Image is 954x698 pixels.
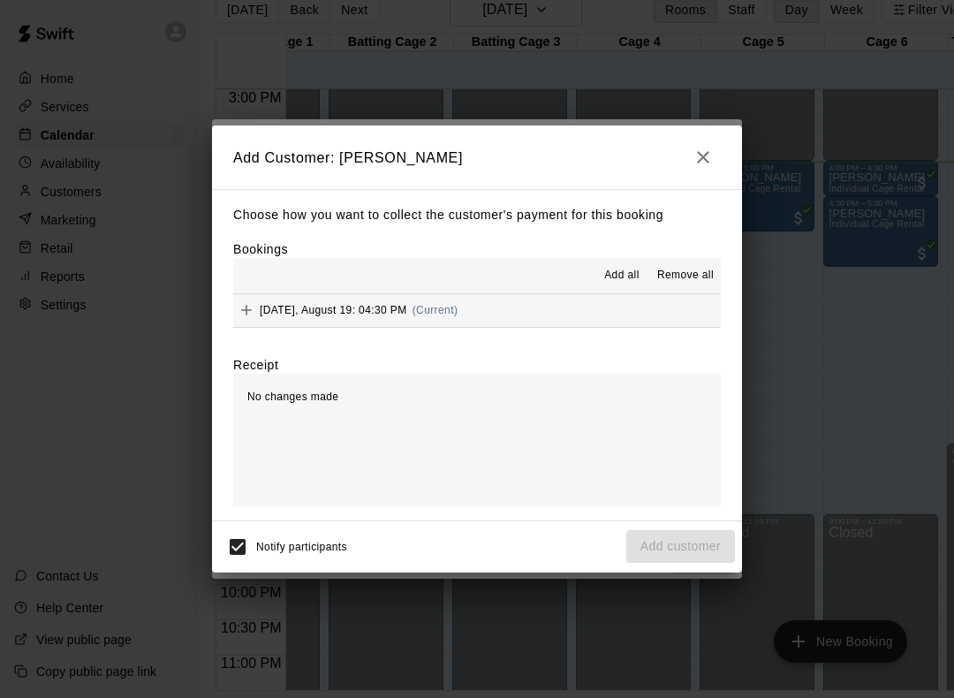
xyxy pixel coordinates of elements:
span: Notify participants [256,541,347,553]
span: Add all [604,267,640,285]
p: Choose how you want to collect the customer's payment for this booking [233,204,721,226]
span: No changes made [247,391,338,403]
span: [DATE], August 19: 04:30 PM [260,304,407,316]
span: Add [233,303,260,316]
button: Add[DATE], August 19: 04:30 PM(Current) [233,294,721,327]
span: (Current) [413,304,458,316]
label: Receipt [233,356,278,374]
h2: Add Customer: [PERSON_NAME] [212,125,742,189]
button: Add all [594,262,650,290]
label: Bookings [233,242,288,256]
span: Remove all [657,267,714,285]
button: Remove all [650,262,721,290]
